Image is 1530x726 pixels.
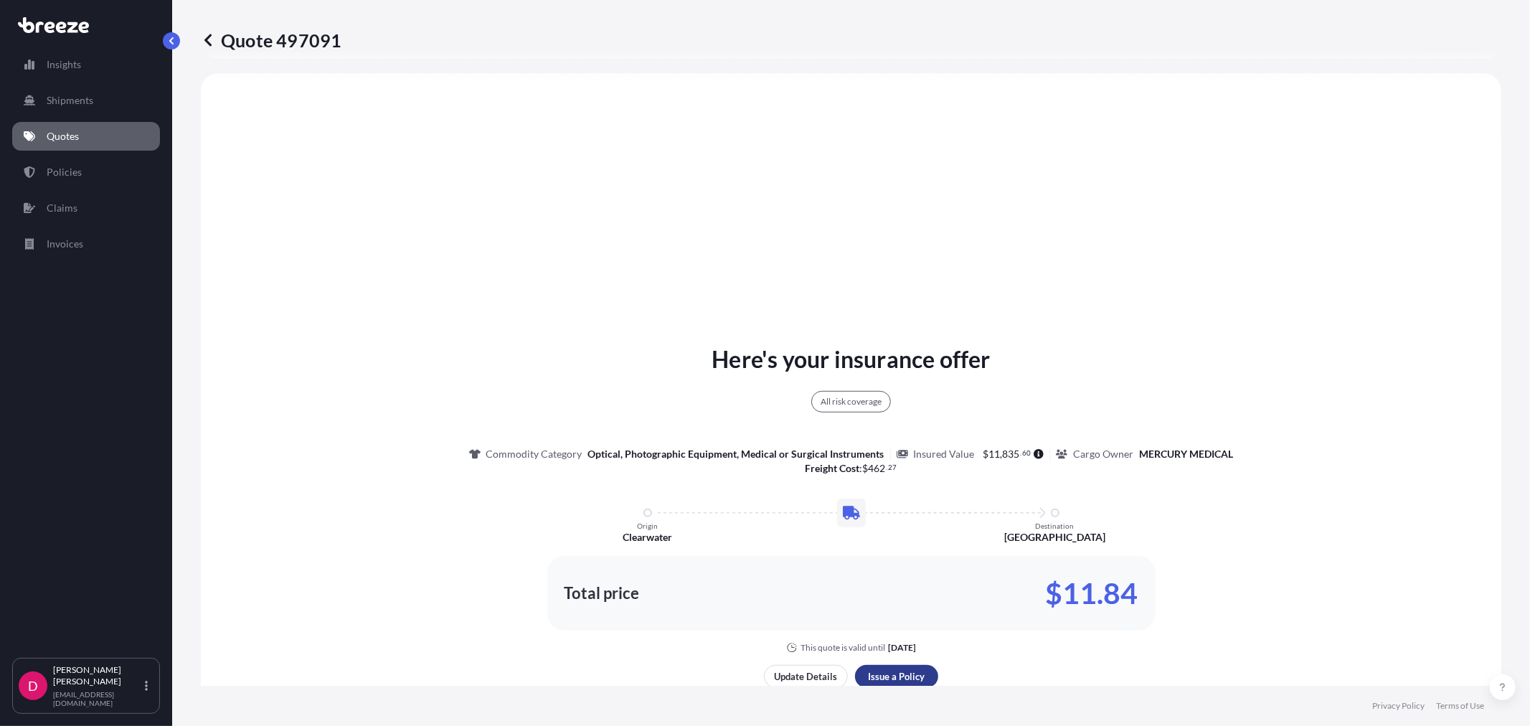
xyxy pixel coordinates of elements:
span: . [1021,451,1022,456]
div: All risk coverage [811,391,891,412]
a: Privacy Policy [1372,700,1425,712]
p: [PERSON_NAME] [PERSON_NAME] [53,664,142,687]
p: Shipments [47,93,93,108]
p: Invoices [47,237,83,251]
p: [EMAIL_ADDRESS][DOMAIN_NAME] [53,690,142,707]
span: 27 [888,465,897,470]
p: [GEOGRAPHIC_DATA] [1004,530,1105,544]
button: Update Details [764,665,848,688]
p: Issue a Policy [869,669,925,684]
span: . [887,465,888,470]
p: Insured Value [914,447,975,461]
p: Here's your insurance offer [712,342,990,377]
p: : [806,461,897,476]
button: Issue a Policy [855,665,938,688]
span: , [1001,449,1003,459]
p: This quote is valid until [801,642,885,654]
span: 835 [1003,449,1020,459]
a: Insights [12,50,160,79]
p: Clearwater [623,530,672,544]
p: Total price [565,586,640,600]
span: $ [863,463,869,473]
p: Quote 497091 [201,29,341,52]
p: Cargo Owner [1073,447,1133,461]
span: $ [983,449,989,459]
p: Destination [1036,522,1075,530]
p: Claims [47,201,77,215]
span: 462 [869,463,886,473]
p: Policies [47,165,82,179]
b: Freight Cost [806,462,860,474]
p: Insights [47,57,81,72]
a: Quotes [12,122,160,151]
p: $11.84 [1046,582,1138,605]
p: Update Details [775,669,838,684]
p: MERCURY MEDICAL [1139,447,1233,461]
span: 60 [1022,451,1031,456]
span: 11 [989,449,1001,459]
p: Origin [637,522,658,530]
a: Claims [12,194,160,222]
a: Shipments [12,86,160,115]
a: Policies [12,158,160,187]
p: Commodity Category [486,447,582,461]
p: [DATE] [888,642,916,654]
a: Terms of Use [1436,700,1484,712]
a: Invoices [12,230,160,258]
p: Optical, Photographic Equipment, Medical or Surgical Instruments [588,447,884,461]
span: D [28,679,38,693]
p: Quotes [47,129,79,143]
